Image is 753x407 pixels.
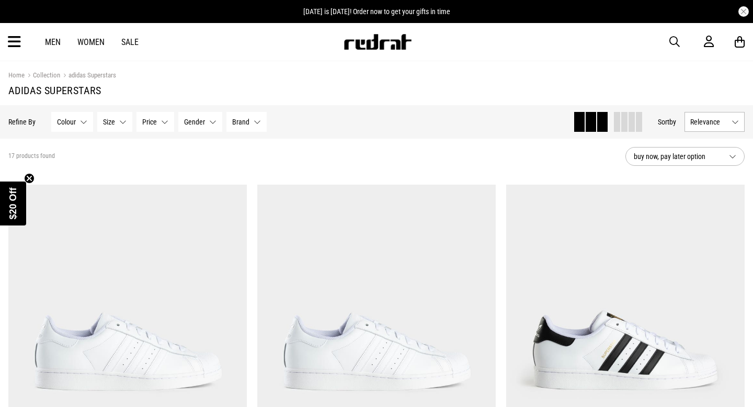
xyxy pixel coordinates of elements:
[142,118,157,126] span: Price
[669,118,676,126] span: by
[97,112,132,132] button: Size
[690,118,727,126] span: Relevance
[8,118,36,126] p: Refine By
[226,112,267,132] button: Brand
[684,112,745,132] button: Relevance
[103,118,115,126] span: Size
[625,147,745,166] button: buy now, pay later option
[8,84,745,97] h1: adidas Superstars
[8,71,25,79] a: Home
[658,116,676,128] button: Sortby
[232,118,249,126] span: Brand
[24,173,35,184] button: Close teaser
[77,37,105,47] a: Women
[25,71,60,81] a: Collection
[8,187,18,219] span: $20 Off
[57,118,76,126] span: Colour
[60,71,116,81] a: adidas Superstars
[184,118,205,126] span: Gender
[8,152,55,161] span: 17 products found
[343,34,412,50] img: Redrat logo
[45,37,61,47] a: Men
[136,112,174,132] button: Price
[634,150,721,163] span: buy now, pay later option
[178,112,222,132] button: Gender
[303,7,450,16] span: [DATE] is [DATE]! Order now to get your gifts in time
[121,37,139,47] a: Sale
[51,112,93,132] button: Colour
